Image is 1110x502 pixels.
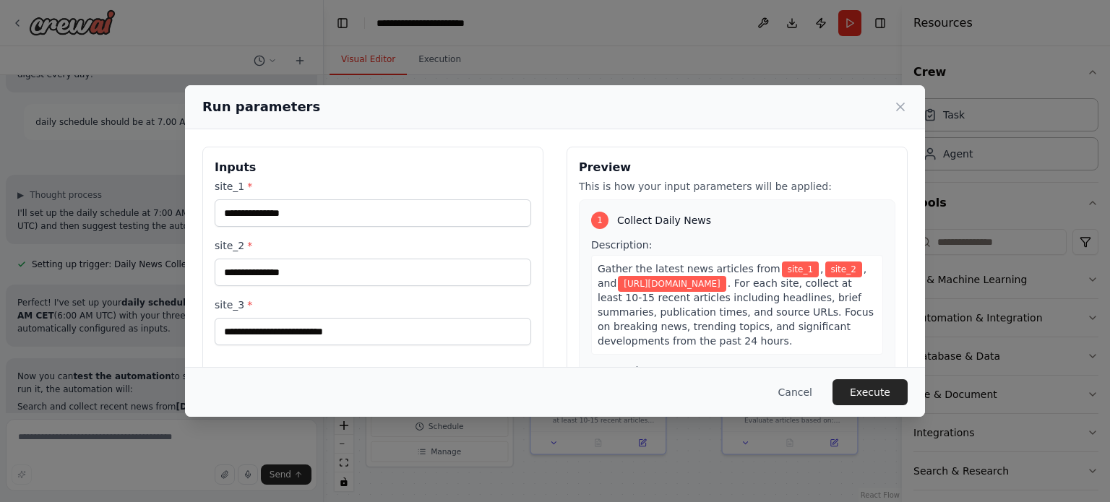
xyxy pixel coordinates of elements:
[598,263,780,274] span: Gather the latest news articles from
[215,238,531,253] label: site_2
[782,261,819,277] span: Variable: site_1
[825,261,862,277] span: Variable: site_2
[579,179,895,194] p: This is how your input parameters will be applied:
[591,212,608,229] div: 1
[617,213,711,228] span: Collect Daily News
[215,159,531,176] h3: Inputs
[832,379,908,405] button: Execute
[591,365,679,376] span: Expected output:
[202,97,320,117] h2: Run parameters
[618,276,726,292] span: Variable: site_3
[579,159,895,176] h3: Preview
[820,263,823,274] span: ,
[598,277,874,347] span: . For each site, collect at least 10-15 recent articles including headlines, brief summaries, pub...
[591,239,652,251] span: Description:
[767,379,824,405] button: Cancel
[215,298,531,312] label: site_3
[215,179,531,194] label: site_1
